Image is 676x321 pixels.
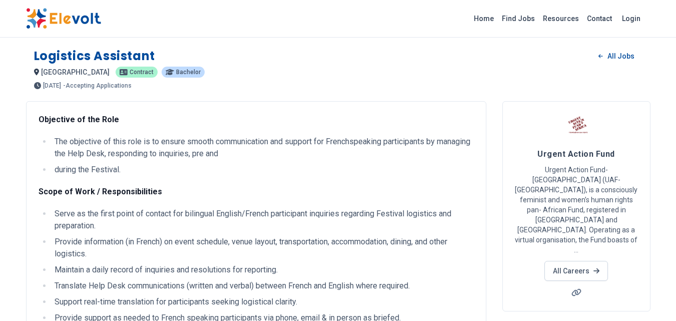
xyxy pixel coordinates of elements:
[583,11,616,27] a: Contact
[52,164,474,176] li: during the Festival.
[130,69,154,75] span: Contract
[26,8,101,29] img: Elevolt
[176,69,201,75] span: Bachelor
[41,68,110,76] span: [GEOGRAPHIC_DATA]
[52,208,474,232] li: Serve as the first point of contact for bilingual English/French participant inquiries regarding ...
[515,165,638,255] p: Urgent Action Fund-[GEOGRAPHIC_DATA] (UAF-[GEOGRAPHIC_DATA]), is a consciously feminist and women...
[498,11,539,27] a: Find Jobs
[52,264,474,276] li: Maintain a daily record of inquiries and resolutions for reporting.
[544,261,608,281] a: All Careers
[34,48,155,64] h1: Logistics Assistant
[616,9,646,29] a: Login
[43,83,61,89] span: [DATE]
[52,280,474,292] li: Translate Help Desk communications (written and verbal) between French and English where required.
[39,187,162,196] strong: Scope of Work / Responsibilities
[470,11,498,27] a: Home
[564,114,589,139] img: Urgent Action Fund
[52,136,474,160] li: The objective of this role is to ensure smooth communication and support for Frenchspeaking parti...
[590,49,642,64] a: All Jobs
[539,11,583,27] a: Resources
[537,149,614,159] span: Urgent Action Fund
[52,296,474,308] li: Support real-time translation for participants seeking logistical clarity.
[39,115,119,124] strong: Objective of the Role
[63,83,132,89] p: - Accepting Applications
[52,236,474,260] li: Provide information (in French) on event schedule, venue layout, transportation, accommodation, d...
